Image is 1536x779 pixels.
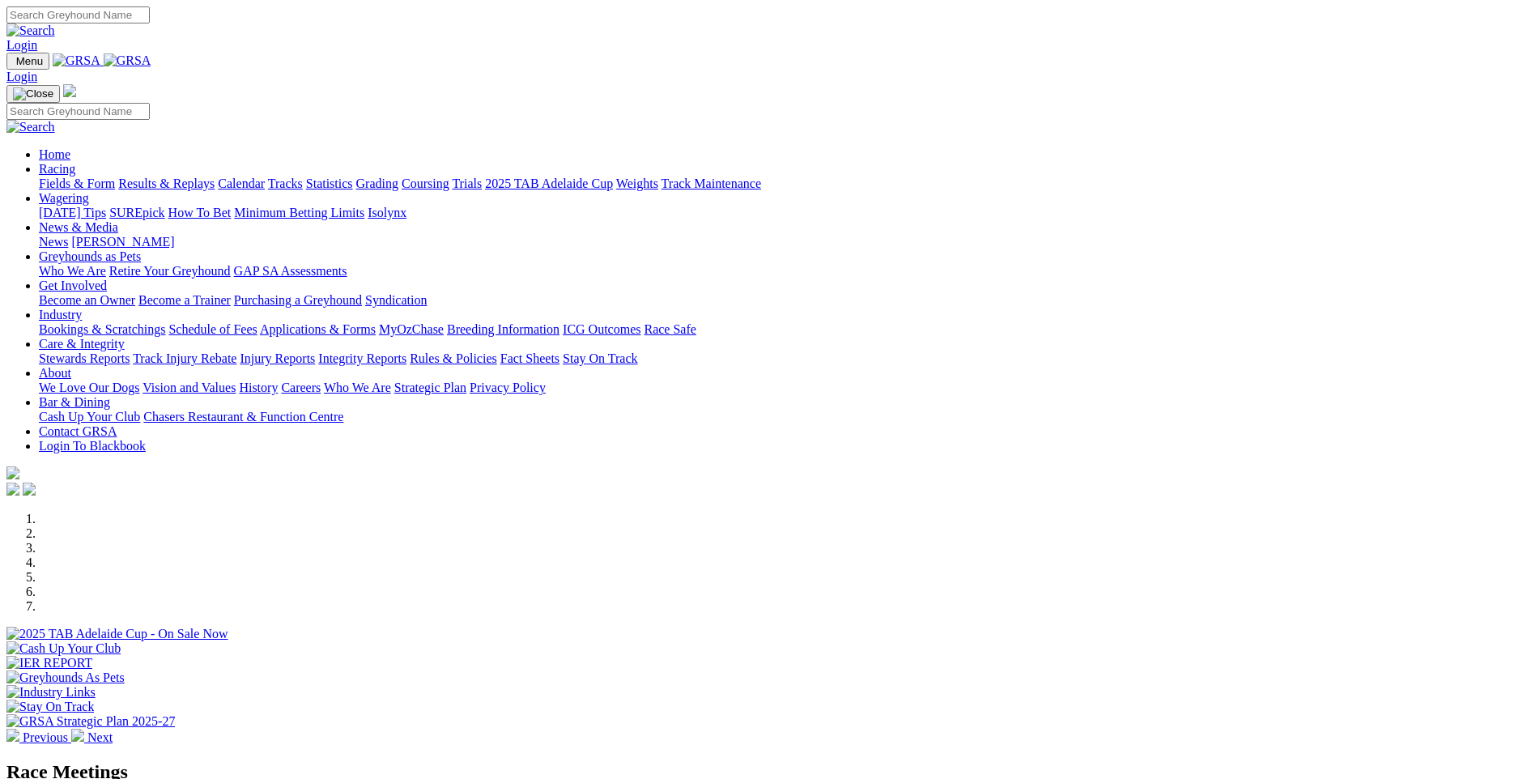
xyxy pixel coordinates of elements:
[71,730,113,744] a: Next
[662,177,761,190] a: Track Maintenance
[452,177,482,190] a: Trials
[6,70,37,83] a: Login
[234,206,364,219] a: Minimum Betting Limits
[39,439,146,453] a: Login To Blackbook
[6,120,55,134] img: Search
[39,279,107,292] a: Get Involved
[368,206,406,219] a: Isolynx
[39,293,1530,308] div: Get Involved
[563,322,640,336] a: ICG Outcomes
[39,337,125,351] a: Care & Integrity
[39,177,1530,191] div: Racing
[6,714,175,729] img: GRSA Strategic Plan 2025-27
[318,351,406,365] a: Integrity Reports
[394,381,466,394] a: Strategic Plan
[6,23,55,38] img: Search
[379,322,444,336] a: MyOzChase
[71,235,174,249] a: [PERSON_NAME]
[39,424,117,438] a: Contact GRSA
[39,220,118,234] a: News & Media
[39,191,89,205] a: Wagering
[39,366,71,380] a: About
[6,6,150,23] input: Search
[39,206,106,219] a: [DATE] Tips
[39,351,1530,366] div: Care & Integrity
[39,410,1530,424] div: Bar & Dining
[447,322,560,336] a: Breeding Information
[39,235,1530,249] div: News & Media
[6,466,19,479] img: logo-grsa-white.png
[39,322,165,336] a: Bookings & Scratchings
[306,177,353,190] a: Statistics
[365,293,427,307] a: Syndication
[168,206,232,219] a: How To Bet
[6,641,121,656] img: Cash Up Your Club
[6,38,37,52] a: Login
[87,730,113,744] span: Next
[6,85,60,103] button: Toggle navigation
[39,381,1530,395] div: About
[644,322,696,336] a: Race Safe
[39,410,140,424] a: Cash Up Your Club
[281,381,321,394] a: Careers
[6,627,228,641] img: 2025 TAB Adelaide Cup - On Sale Now
[234,293,362,307] a: Purchasing a Greyhound
[6,670,125,685] img: Greyhounds As Pets
[39,381,139,394] a: We Love Our Dogs
[470,381,546,394] a: Privacy Policy
[109,206,164,219] a: SUREpick
[16,55,43,67] span: Menu
[39,322,1530,337] div: Industry
[39,177,115,190] a: Fields & Form
[39,308,82,321] a: Industry
[6,730,71,744] a: Previous
[39,395,110,409] a: Bar & Dining
[6,103,150,120] input: Search
[234,264,347,278] a: GAP SA Assessments
[6,483,19,496] img: facebook.svg
[143,381,236,394] a: Vision and Values
[39,293,135,307] a: Become an Owner
[356,177,398,190] a: Grading
[168,322,257,336] a: Schedule of Fees
[239,381,278,394] a: History
[500,351,560,365] a: Fact Sheets
[324,381,391,394] a: Who We Are
[63,84,76,97] img: logo-grsa-white.png
[39,264,1530,279] div: Greyhounds as Pets
[23,483,36,496] img: twitter.svg
[402,177,449,190] a: Coursing
[143,410,343,424] a: Chasers Restaurant & Function Centre
[6,700,94,714] img: Stay On Track
[39,249,141,263] a: Greyhounds as Pets
[39,162,75,176] a: Racing
[563,351,637,365] a: Stay On Track
[138,293,231,307] a: Become a Trainer
[39,206,1530,220] div: Wagering
[39,351,130,365] a: Stewards Reports
[260,322,376,336] a: Applications & Forms
[13,87,53,100] img: Close
[6,729,19,742] img: chevron-left-pager-white.svg
[268,177,303,190] a: Tracks
[6,685,96,700] img: Industry Links
[240,351,315,365] a: Injury Reports
[218,177,265,190] a: Calendar
[71,729,84,742] img: chevron-right-pager-white.svg
[109,264,231,278] a: Retire Your Greyhound
[39,264,106,278] a: Who We Are
[53,53,100,68] img: GRSA
[410,351,497,365] a: Rules & Policies
[39,235,68,249] a: News
[133,351,236,365] a: Track Injury Rebate
[616,177,658,190] a: Weights
[104,53,151,68] img: GRSA
[6,656,92,670] img: IER REPORT
[485,177,613,190] a: 2025 TAB Adelaide Cup
[6,53,49,70] button: Toggle navigation
[39,147,70,161] a: Home
[23,730,68,744] span: Previous
[118,177,215,190] a: Results & Replays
